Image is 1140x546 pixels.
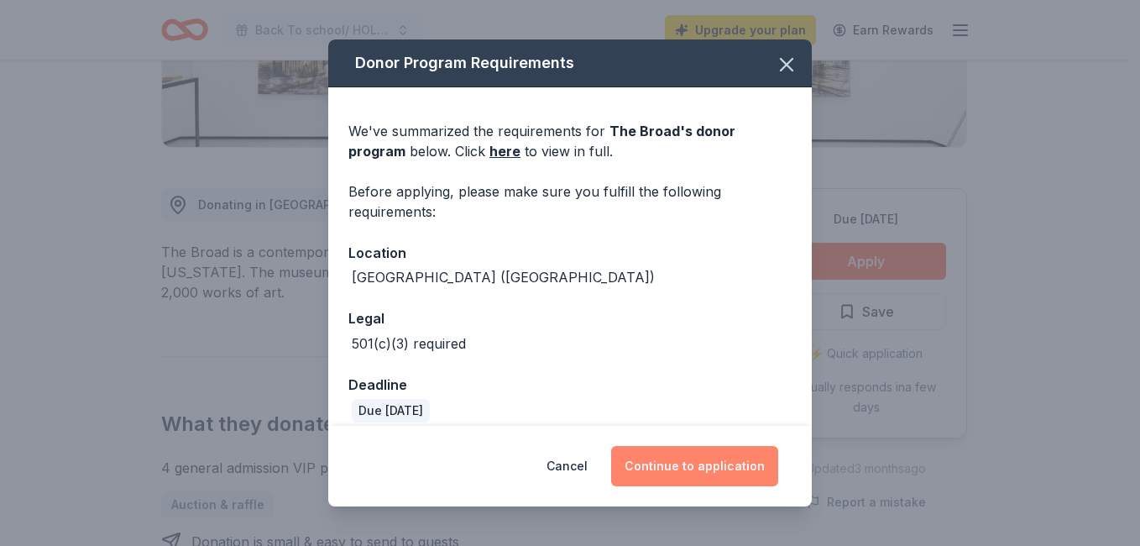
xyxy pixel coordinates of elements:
[348,181,792,222] div: Before applying, please make sure you fulfill the following requirements:
[611,446,778,486] button: Continue to application
[352,267,655,287] div: [GEOGRAPHIC_DATA] ([GEOGRAPHIC_DATA])
[352,333,466,354] div: 501(c)(3) required
[328,39,812,87] div: Donor Program Requirements
[546,446,588,486] button: Cancel
[348,121,792,161] div: We've summarized the requirements for below. Click to view in full.
[348,374,792,396] div: Deadline
[489,141,520,161] a: here
[348,242,792,264] div: Location
[348,307,792,329] div: Legal
[352,399,430,423] div: Due [DATE]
